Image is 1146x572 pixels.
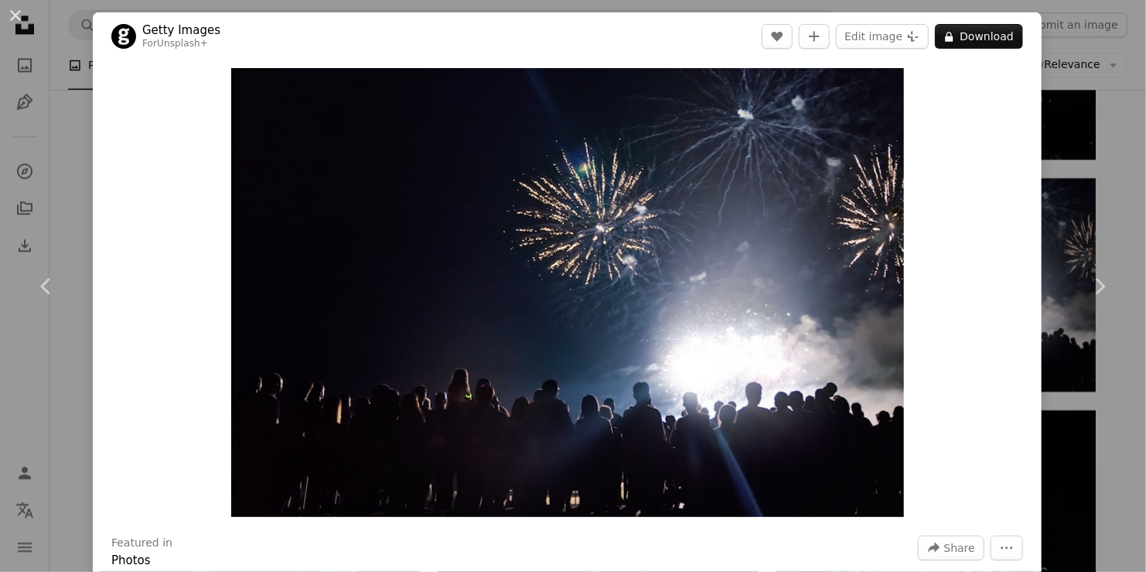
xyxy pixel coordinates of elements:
[111,536,172,551] h3: Featured in
[799,24,830,49] button: Add to Collection
[111,553,151,567] a: Photos
[111,24,136,49] img: Go to Getty Images's profile
[944,536,975,560] span: Share
[935,24,1023,49] button: Download
[231,68,904,517] img: Crowd watching fireworks and celebrating new year
[142,22,220,38] a: Getty Images
[918,536,984,560] button: Share this image
[991,536,1023,560] button: More Actions
[231,68,904,517] button: Zoom in on this image
[142,38,220,50] div: For
[157,38,208,49] a: Unsplash+
[836,24,929,49] button: Edit image
[1053,212,1146,361] a: Next
[762,24,793,49] button: Like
